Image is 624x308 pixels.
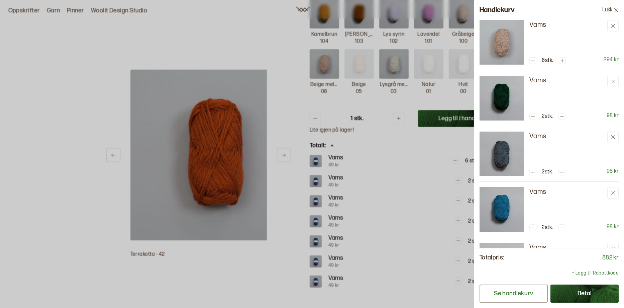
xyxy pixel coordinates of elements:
[480,132,524,176] img: Vams
[607,224,619,231] p: 98 kr
[602,254,619,262] p: 882 kr
[529,76,605,85] p: Vams
[607,112,619,120] p: 98 kr
[480,254,504,262] p: Totalpris:
[480,285,548,303] button: Se handlekurv
[529,76,605,87] a: Vams
[480,187,524,232] img: Vams
[604,57,619,64] p: 294 kr
[529,132,605,143] a: Vams
[542,168,553,176] p: 2 stk.
[529,132,605,141] p: Vams
[529,243,605,254] a: Vams
[550,285,619,303] button: Betal
[529,187,605,199] a: Vams
[542,112,553,121] p: 2 stk.
[529,20,605,31] a: Vams
[572,270,619,277] p: + Legg til Rabattkode
[529,243,605,252] p: Vams
[607,168,619,175] p: 98 kr
[529,20,605,29] p: Vams
[542,224,553,232] p: 2 stk.
[529,187,605,197] p: Vams
[542,57,553,65] p: 6 stk.
[480,20,524,65] img: Vams
[480,76,524,120] img: Vams
[480,243,524,287] img: Vams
